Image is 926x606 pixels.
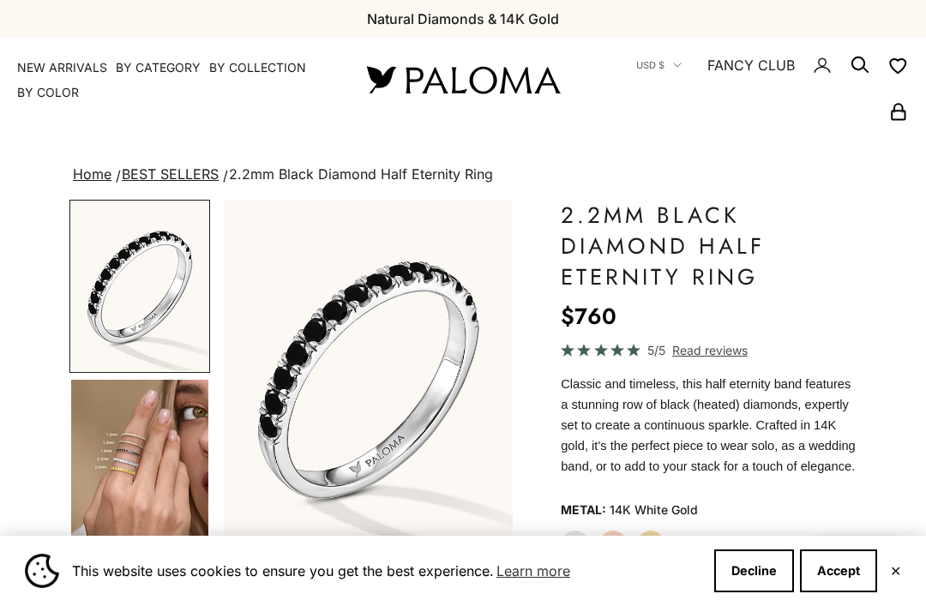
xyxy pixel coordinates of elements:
button: Decline [714,549,794,592]
img: #WhiteGold [224,200,513,556]
img: Cookie banner [25,554,59,588]
a: NEW ARRIVALS [17,59,107,76]
span: 5/5 [647,340,665,360]
summary: By Collection [209,59,306,76]
summary: By Category [116,59,201,76]
a: BEST SELLERS [122,165,219,183]
button: Go to item 4 [69,378,210,551]
img: #YellowGold #WhiteGold #RoseGold [71,380,208,549]
p: Natural Diamonds & 14K Gold [367,8,559,30]
span: USD $ [636,57,664,73]
legend: Metal: [561,497,606,523]
h1: 2.2mm Black Diamond Half Eternity Ring [561,200,857,292]
img: #WhiteGold [71,201,208,371]
nav: breadcrumbs [69,163,857,187]
a: Learn more [494,558,573,584]
a: FANCY CLUB [707,54,795,76]
span: Classic and timeless, this half eternity band features a stunning row of black (heated) diamonds,... [561,377,856,473]
span: This website uses cookies to ensure you get the best experience. [72,558,701,584]
button: Close [890,566,901,576]
span: Read reviews [672,340,748,360]
sale-price: $760 [561,299,616,333]
span: 2.2mm Black Diamond Half Eternity Ring [229,165,493,183]
a: 5/5 Read reviews [561,340,857,360]
summary: By Color [17,84,79,101]
button: Accept [800,549,877,592]
nav: Primary navigation [17,59,326,101]
nav: Secondary navigation [600,38,909,122]
div: Item 1 of 21 [224,200,513,556]
button: USD $ [636,57,682,73]
a: Home [73,165,111,183]
variant-option-value: 14K White Gold [610,497,698,523]
button: Go to item 1 [69,200,210,373]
